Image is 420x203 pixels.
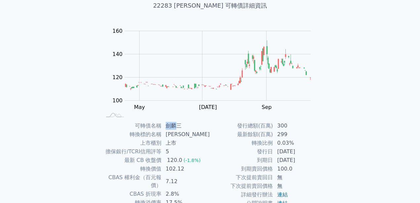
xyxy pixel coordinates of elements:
td: CBAS 權利金（百元報價） [102,173,162,190]
td: 可轉債名稱 [102,122,162,130]
td: [DATE] [273,147,318,156]
td: 下次提前賣回日 [210,173,273,182]
td: [DATE] [273,156,318,165]
tspan: [DATE] [199,104,217,110]
tspan: 120 [112,74,123,80]
td: 擔保銀行/TCRI信用評等 [102,147,162,156]
h1: 22283 [PERSON_NAME] 可轉債詳細資訊 [94,1,326,10]
td: 到期日 [210,156,273,165]
td: 發行總額(百萬) [210,122,273,130]
td: 無 [273,182,318,190]
td: [PERSON_NAME] [162,130,210,139]
td: 299 [273,130,318,139]
td: 100.0 [273,165,318,173]
td: 上市 [162,139,210,147]
td: 0.03% [273,139,318,147]
tspan: May [134,104,145,110]
span: (-1.8%) [184,158,201,163]
tspan: 140 [112,51,123,57]
td: 發行日 [210,147,273,156]
td: 轉換價值 [102,165,162,173]
tspan: 160 [112,28,123,34]
td: 轉換比例 [210,139,273,147]
a: 連結 [277,191,288,198]
td: 最新 CB 收盤價 [102,156,162,165]
td: 劍麟三 [162,122,210,130]
td: 無 [273,173,318,182]
td: 上市櫃別 [102,139,162,147]
td: 300 [273,122,318,130]
td: 7.12 [162,173,210,190]
div: 120.0 [166,156,184,164]
g: Chart [109,28,321,110]
td: 到期賣回價格 [210,165,273,173]
td: 最新餘額(百萬) [210,130,273,139]
td: 轉換標的名稱 [102,130,162,139]
td: 102.12 [162,165,210,173]
td: 詳細發行辦法 [210,190,273,199]
td: 2.8% [162,190,210,198]
tspan: 100 [112,97,123,104]
td: 下次提前賣回價格 [210,182,273,190]
tspan: Sep [262,104,272,110]
td: CBAS 折現率 [102,190,162,198]
td: 5 [162,147,210,156]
